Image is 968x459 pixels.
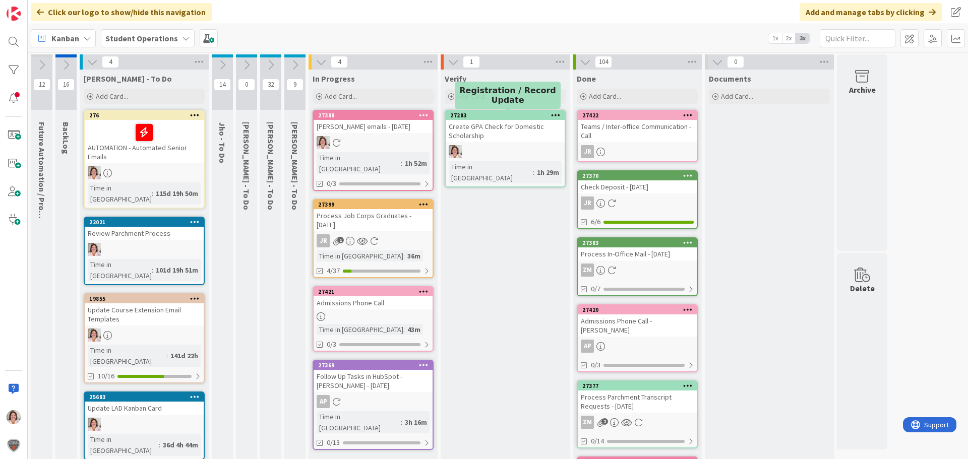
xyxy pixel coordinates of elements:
[152,188,153,199] span: :
[314,234,433,247] div: JR
[102,56,119,68] span: 4
[581,416,594,429] div: ZM
[238,79,255,91] span: 0
[88,434,159,456] div: Time in [GEOGRAPHIC_DATA]
[578,314,697,337] div: Admissions Phone Call - [PERSON_NAME]
[578,111,697,142] div: 27422Teams / Inter-office Communication - Call
[578,381,697,390] div: 27377
[591,360,600,370] span: 0/3
[577,237,698,296] a: 27383Process In-Office Mail - [DATE]ZM0/7
[327,437,340,448] span: 0/13
[290,122,300,210] span: Amanda - To Do
[577,170,698,229] a: 27370Check Deposit - [DATE]JR6/6
[402,158,430,169] div: 1h 52m
[591,436,604,446] span: 0/14
[314,287,433,309] div: 27421Admissions Phone Call
[446,120,565,142] div: Create GPA Check for Domestic Scholarship
[578,180,697,193] div: Check Deposit - [DATE]
[405,324,423,335] div: 43m
[21,2,46,14] span: Support
[582,239,697,246] div: 27383
[85,166,204,179] div: EW
[313,286,434,352] a: 27421Admissions Phone CallTime in [GEOGRAPHIC_DATA]:43m0/3
[217,122,227,163] span: Jho - To Do
[318,288,433,295] div: 27421
[88,243,101,256] img: EW
[89,219,204,226] div: 22021
[33,79,50,91] span: 12
[314,370,433,392] div: Follow Up Tasks in HubSpot - [PERSON_NAME] - [DATE]
[314,200,433,209] div: 27399
[578,390,697,413] div: Process Parchment Transcript Requests - [DATE]
[800,3,942,21] div: Add and manage tabs by clicking
[577,304,698,372] a: 27420Admissions Phone Call - [PERSON_NAME]AP0/3
[317,234,330,247] div: JR
[314,361,433,392] div: 27369Follow Up Tasks in HubSpot - [PERSON_NAME] - [DATE]
[85,294,204,325] div: 19855Update Course Extension Email Templates
[445,110,566,187] a: 27283Create GPA Check for Domestic ScholarshipEWTime in [GEOGRAPHIC_DATA]:1h 29m
[7,410,21,424] img: EW
[317,411,401,433] div: Time in [GEOGRAPHIC_DATA]
[317,395,330,408] div: AP
[581,340,594,353] div: AP
[88,182,152,205] div: Time in [GEOGRAPHIC_DATA]
[105,33,178,43] b: Student Operations
[317,136,330,149] img: EW
[578,305,697,337] div: 27420Admissions Phone Call - [PERSON_NAME]
[85,111,204,163] div: 276AUTOMATION - Automated Senior Emails
[578,381,697,413] div: 27377Process Parchment Transcript Requests - [DATE]
[85,227,204,240] div: Review Parchment Process
[317,152,401,174] div: Time in [GEOGRAPHIC_DATA]
[89,394,204,401] div: 25683
[446,111,565,120] div: 27283
[337,237,344,243] span: 1
[534,167,562,178] div: 1h 29m
[85,218,204,227] div: 22021
[820,29,895,47] input: Quick Filter...
[446,145,565,158] div: EW
[96,92,128,101] span: Add Card...
[578,247,697,260] div: Process In-Office Mail - [DATE]
[445,74,466,84] span: Verify
[318,112,433,119] div: 27388
[313,110,434,191] a: 27388[PERSON_NAME] emails - [DATE]EWTime in [GEOGRAPHIC_DATA]:1h 52m0/3
[446,111,565,142] div: 27283Create GPA Check for Domestic Scholarship
[98,371,114,381] span: 10/16
[152,265,153,276] span: :
[577,110,698,162] a: 27422Teams / Inter-office Communication - CallJR
[88,166,101,179] img: EW
[166,350,168,361] span: :
[578,171,697,193] div: 27370Check Deposit - [DATE]
[314,136,433,149] div: EW
[85,392,204,415] div: 25683Update LAD Kanban Card
[727,56,744,68] span: 0
[314,200,433,231] div: 27399Process Job Corps Graduates - [DATE]
[327,266,340,276] span: 4/37
[849,84,876,96] div: Archive
[578,120,697,142] div: Teams / Inter-office Communication - Call
[578,238,697,260] div: 27383Process In-Office Mail - [DATE]
[88,345,166,367] div: Time in [GEOGRAPHIC_DATA]
[450,112,565,119] div: 27283
[578,305,697,314] div: 27420
[591,284,600,294] span: 0/7
[84,217,205,285] a: 22021Review Parchment ProcessEWTime in [GEOGRAPHIC_DATA]:101d 19h 51m
[850,282,875,294] div: Delete
[88,259,152,281] div: Time in [GEOGRAPHIC_DATA]
[85,218,204,240] div: 22021Review Parchment Process
[578,145,697,158] div: JR
[577,74,596,84] span: Done
[89,112,204,119] div: 276
[578,238,697,247] div: 27383
[286,79,304,91] span: 9
[782,33,796,43] span: 2x
[721,92,753,101] span: Add Card...
[578,171,697,180] div: 27370
[317,250,403,261] div: Time in [GEOGRAPHIC_DATA]
[401,417,402,428] span: :
[595,56,612,68] span: 104
[317,324,403,335] div: Time in [GEOGRAPHIC_DATA]
[85,392,204,402] div: 25683
[449,145,462,158] img: EW
[578,416,697,429] div: ZM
